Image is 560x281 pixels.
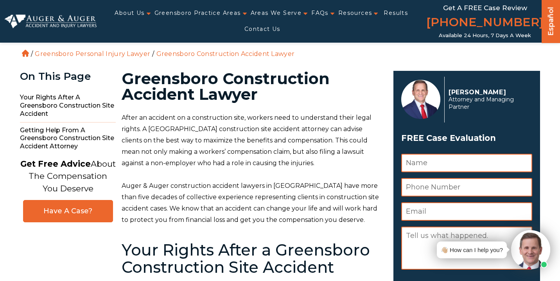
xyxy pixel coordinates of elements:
input: Phone Number [401,178,532,196]
a: Resources [338,5,372,21]
span: Available 24 Hours, 7 Days a Week [439,32,531,39]
h3: FREE Case Evaluation [401,131,532,146]
a: [PHONE_NUMBER] [426,14,544,32]
span: Get a FREE Case Review [443,4,527,12]
span: Your Rights After a Greensboro Construction Site Accident [20,90,116,122]
a: Results [384,5,408,21]
a: Areas We Serve [251,5,302,21]
li: Greensboro Construction Accident Lawyer [154,50,297,58]
a: Greensboro Personal Injury Lawyer [35,50,150,58]
div: 👋🏼 How can I help you? [441,245,503,255]
a: Greensboro Practice Areas [154,5,241,21]
h1: Greensboro Construction Accident Lawyer [122,71,384,102]
div: On This Page [20,71,116,82]
a: Have A Case? [23,200,113,222]
input: Email [401,202,532,221]
span: Attorney and Managing Partner [449,96,528,111]
input: Name [401,154,532,172]
img: Herbert Auger [401,80,440,119]
a: About Us [115,5,144,21]
a: Contact Us [244,21,280,37]
img: Auger & Auger Accident and Injury Lawyers Logo [5,14,97,29]
p: [PERSON_NAME] [449,88,528,96]
a: Home [22,50,29,57]
img: Intaker widget Avatar [511,230,550,269]
p: About The Compensation You Deserve [20,158,116,195]
p: Auger & Auger construction accident lawyers in [GEOGRAPHIC_DATA] have more than five decades of c... [122,180,384,225]
h2: Your Rights After a Greensboro Construction Site Accident [122,241,384,276]
span: Have A Case? [31,207,105,216]
p: After an accident on a construction site, workers need to understand their legal rights. A [GEOGR... [122,112,384,169]
strong: Get Free Advice [20,159,91,169]
a: FAQs [311,5,328,21]
span: Getting Help from a Greensboro Construction Site Accident Attorney [20,122,116,155]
